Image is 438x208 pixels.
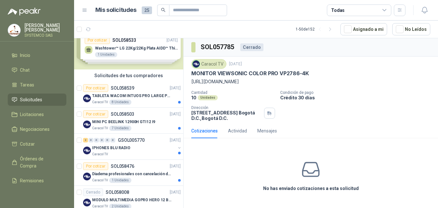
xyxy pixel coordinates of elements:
[83,121,91,128] img: Company Logo
[92,152,108,157] p: Caracol TV
[20,192,48,199] span: Configuración
[83,173,91,180] img: Company Logo
[280,95,435,100] p: Crédito 30 días
[191,95,196,100] p: 10
[296,24,335,34] div: 1 - 50 de 152
[92,93,172,99] p: TABLETA WACOM INTUOS PRO LARGE PTK870K0A
[111,112,134,116] p: SOL058503
[8,79,66,91] a: Tareas
[8,138,66,150] a: Cotizar
[111,86,134,90] p: SOL058539
[263,185,359,192] h3: No has enviado cotizaciones a esta solicitud
[92,197,172,203] p: MODULO MULTIMEDIA GOPRO HERO 12 BLACK
[20,111,44,118] span: Licitaciones
[340,23,387,35] button: Asignado a mi
[191,78,430,85] p: [URL][DOMAIN_NAME]
[83,188,103,196] div: Cerrado
[8,8,41,15] img: Logo peakr
[92,145,130,151] p: IPHONES BLU RADIO
[228,127,247,134] div: Actividad
[191,110,262,121] p: [STREET_ADDRESS] Bogotá D.C. , Bogotá D.C.
[74,82,183,108] a: Por cotizarSOL058539[DATE] Company LogoTABLETA WACOM INTUOS PRO LARGE PTK870K0ACaracol TV8 Unidades
[198,95,218,100] div: Unidades
[392,23,430,35] button: No Leídos
[83,147,91,154] img: Company Logo
[170,137,181,143] p: [DATE]
[111,164,134,168] p: SOL058476
[118,138,145,142] p: GSOL005770
[110,138,115,142] div: 0
[109,100,131,105] div: 8 Unidades
[92,171,172,177] p: Diadema profesionales con cancelación de ruido en micrófono
[74,23,183,69] div: Solicitudes de nuevos compradoresPor cotizarSOL058533[DATE] Washtower™ LG 22Kg/22Kg Plata AIDD™ T...
[229,61,242,67] p: [DATE]
[8,189,66,202] a: Configuración
[201,42,235,52] h3: SOL057785
[170,163,181,169] p: [DATE]
[83,199,91,206] img: Company Logo
[8,153,66,172] a: Órdenes de Compra
[8,175,66,187] a: Remisiones
[20,67,30,74] span: Chat
[24,23,66,32] p: [PERSON_NAME] [PERSON_NAME]
[83,84,108,92] div: Por cotizar
[83,138,88,142] div: 2
[83,162,108,170] div: Por cotizar
[170,85,181,91] p: [DATE]
[92,100,108,105] p: Caracol TV
[257,127,277,134] div: Mensajes
[8,108,66,121] a: Licitaciones
[8,24,20,36] img: Company Logo
[105,138,110,142] div: 0
[170,189,181,195] p: [DATE]
[191,59,226,69] div: Caracol TV
[20,155,60,169] span: Órdenes de Compra
[20,177,44,184] span: Remisiones
[74,69,183,82] div: Solicitudes de tus compradores
[100,138,104,142] div: 0
[89,138,93,142] div: 0
[20,52,30,59] span: Inicio
[240,43,263,51] div: Cerrado
[20,96,42,103] span: Solicitudes
[94,138,99,142] div: 0
[106,190,129,194] p: SOL058008
[331,7,345,14] div: Todas
[191,90,275,95] p: Cantidad
[161,8,166,12] span: search
[191,127,218,134] div: Cotizaciones
[92,119,155,125] p: MINI PC BEELINK 12900H GTI12 I9
[83,95,91,102] img: Company Logo
[170,111,181,117] p: [DATE]
[191,105,262,110] p: Dirección
[92,126,108,131] p: Caracol TV
[74,160,183,186] a: Por cotizarSOL058476[DATE] Company LogoDiadema profesionales con cancelación de ruido en micrófon...
[20,81,34,88] span: Tareas
[20,140,35,148] span: Cotizar
[83,136,182,157] a: 2 0 0 0 0 0 GSOL005770[DATE] Company LogoIPHONES BLU RADIOCaracol TV
[83,110,108,118] div: Por cotizar
[109,178,131,183] div: 1 Unidades
[191,70,309,77] p: MONITOR VIEWSONIC COLOR PRO VP2786-4K
[8,49,66,61] a: Inicio
[193,60,200,68] img: Company Logo
[74,108,183,134] a: Por cotizarSOL058503[DATE] Company LogoMINI PC BEELINK 12900H GTI12 I9Caracol TV7 Unidades
[8,64,66,76] a: Chat
[142,6,152,14] span: 25
[109,126,131,131] div: 7 Unidades
[20,126,50,133] span: Negociaciones
[280,90,435,95] p: Condición de pago
[8,94,66,106] a: Solicitudes
[92,178,108,183] p: Caracol TV
[24,33,66,37] p: SYSTEMCO SAS
[8,123,66,135] a: Negociaciones
[95,5,137,15] h1: Mis solicitudes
